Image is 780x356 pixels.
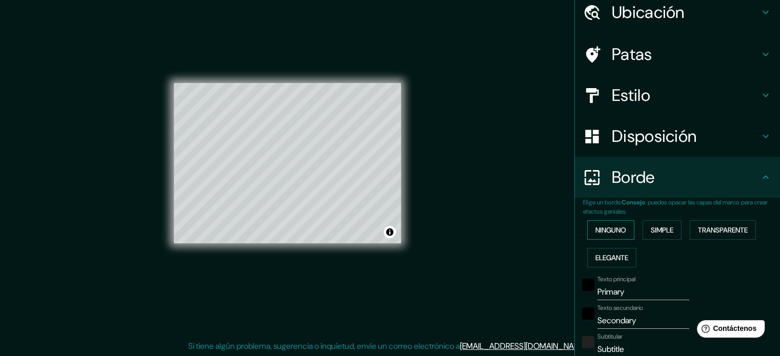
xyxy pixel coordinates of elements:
[651,225,673,235] font: Simple
[582,279,594,291] button: negro
[575,116,780,157] div: Disposición
[597,332,623,341] font: Subtitular
[622,198,645,206] font: Consejo
[582,336,594,348] button: color-222222
[188,341,460,351] font: Si tiene algún problema, sugerencia o inquietud, envíe un correo electrónico a
[643,220,682,240] button: Simple
[460,341,587,351] a: [EMAIL_ADDRESS][DOMAIN_NAME]
[690,220,756,240] button: Transparente
[582,307,594,320] button: negro
[597,304,643,312] font: Texto secundario
[597,275,635,283] font: Texto principal
[587,248,636,267] button: Elegante
[595,225,626,235] font: Ninguno
[612,44,652,65] font: Patas
[587,220,634,240] button: Ninguno
[612,2,685,23] font: Ubicación
[575,75,780,116] div: Estilo
[384,226,396,238] button: Activar o desactivar atribución
[575,34,780,75] div: Patas
[612,125,696,147] font: Disposición
[612,166,655,188] font: Borde
[583,198,622,206] font: Elige un borde.
[595,253,628,262] font: Elegante
[583,198,768,216] font: : puedes opacar las capas del marco para crear efectos geniales.
[612,85,650,106] font: Estilo
[698,225,748,235] font: Transparente
[575,157,780,198] div: Borde
[689,316,769,345] iframe: Lanzador de widgets de ayuda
